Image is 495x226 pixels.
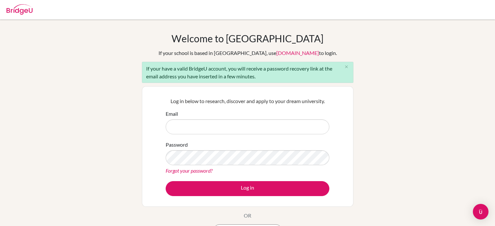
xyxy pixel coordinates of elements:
[166,181,329,196] button: Log in
[166,141,188,149] label: Password
[276,50,319,56] a: [DOMAIN_NAME]
[244,212,251,219] p: OR
[7,4,33,15] img: Bridge-U
[142,62,353,83] div: If your have a valid BridgeU account, you will receive a password recovery link at the email addr...
[172,33,323,44] h1: Welcome to [GEOGRAPHIC_DATA]
[344,64,349,69] i: close
[166,167,213,174] a: Forgot your password?
[166,110,178,118] label: Email
[158,49,337,57] div: If your school is based in [GEOGRAPHIC_DATA], use to login.
[340,62,353,72] button: Close
[473,204,488,219] div: Open Intercom Messenger
[166,97,329,105] p: Log in below to research, discover and apply to your dream university.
